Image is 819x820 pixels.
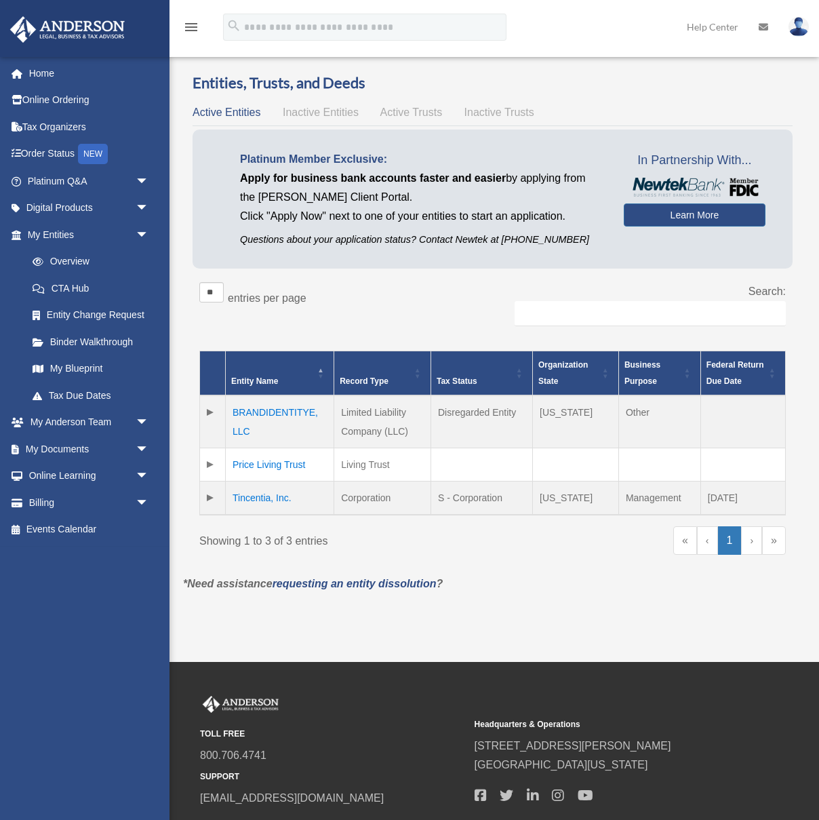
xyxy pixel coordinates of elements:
td: [US_STATE] [533,482,619,515]
th: Business Purpose: Activate to sort [618,351,700,396]
a: Digital Productsarrow_drop_down [9,195,169,222]
i: search [226,18,241,33]
a: Events Calendar [9,516,169,543]
td: [DATE] [700,482,785,515]
small: SUPPORT [200,770,465,784]
span: arrow_drop_down [136,463,163,490]
p: Questions about your application status? Contact Newtek at [PHONE_NUMBER] [240,231,603,248]
span: Inactive Trusts [464,106,534,118]
label: entries per page [228,292,306,304]
a: Online Learningarrow_drop_down [9,463,169,490]
p: Click "Apply Now" next to one of your entities to start an application. [240,207,603,226]
img: NewtekBankLogoSM.png [631,178,759,197]
a: Previous [697,526,718,555]
span: arrow_drop_down [136,489,163,517]
img: Anderson Advisors Platinum Portal [6,16,129,43]
i: menu [183,19,199,35]
a: [EMAIL_ADDRESS][DOMAIN_NAME] [200,792,384,804]
span: In Partnership With... [624,150,765,172]
small: Headquarters & Operations [475,718,740,732]
span: Tax Status [437,376,477,386]
th: Entity Name: Activate to invert sorting [226,351,334,396]
em: *Need assistance ? [183,578,443,589]
a: 1 [718,526,742,555]
span: Organization State [538,360,588,386]
a: Order StatusNEW [9,140,169,168]
a: menu [183,24,199,35]
span: arrow_drop_down [136,435,163,463]
a: CTA Hub [19,275,163,302]
td: Limited Liability Company (LLC) [334,395,431,448]
a: First [673,526,697,555]
span: Apply for business bank accounts faster and easier [240,172,506,184]
th: Tax Status: Activate to sort [431,351,533,396]
a: requesting an entity dissolution [273,578,437,589]
a: Tax Due Dates [19,382,163,409]
p: Platinum Member Exclusive: [240,150,603,169]
span: arrow_drop_down [136,409,163,437]
td: Living Trust [334,448,431,482]
th: Federal Return Due Date: Activate to sort [700,351,785,396]
a: Overview [19,248,156,275]
span: Record Type [340,376,388,386]
td: S - Corporation [431,482,533,515]
span: Active Trusts [380,106,443,118]
a: Binder Walkthrough [19,328,163,355]
a: Learn More [624,203,765,227]
a: My Documentsarrow_drop_down [9,435,169,463]
span: Active Entities [193,106,260,118]
label: Search: [748,286,786,297]
a: Entity Change Request [19,302,163,329]
a: My Anderson Teamarrow_drop_down [9,409,169,436]
th: Record Type: Activate to sort [334,351,431,396]
td: Disregarded Entity [431,395,533,448]
span: Entity Name [231,376,278,386]
span: Federal Return Due Date [706,360,764,386]
td: Management [618,482,700,515]
a: Tax Organizers [9,113,169,140]
div: NEW [78,144,108,164]
h3: Entities, Trusts, and Deeds [193,73,793,94]
td: Tincentia, Inc. [226,482,334,515]
td: Corporation [334,482,431,515]
th: Organization State: Activate to sort [533,351,619,396]
a: Online Ordering [9,87,169,114]
a: 800.706.4741 [200,749,266,761]
img: Anderson Advisors Platinum Portal [200,696,281,714]
a: [GEOGRAPHIC_DATA][US_STATE] [475,759,648,770]
span: Business Purpose [624,360,660,386]
td: [US_STATE] [533,395,619,448]
a: My Blueprint [19,355,163,383]
span: arrow_drop_down [136,168,163,195]
img: User Pic [788,17,809,37]
td: Other [618,395,700,448]
a: Next [741,526,762,555]
a: [STREET_ADDRESS][PERSON_NAME] [475,740,671,751]
a: Home [9,60,169,87]
a: Billingarrow_drop_down [9,489,169,516]
span: arrow_drop_down [136,195,163,222]
a: Platinum Q&Aarrow_drop_down [9,168,169,195]
span: Inactive Entities [283,106,359,118]
td: Price Living Trust [226,448,334,482]
td: BRANDIDENTITYE, LLC [226,395,334,448]
a: Last [762,526,786,555]
a: My Entitiesarrow_drop_down [9,221,163,248]
span: arrow_drop_down [136,221,163,249]
small: TOLL FREE [200,727,465,741]
div: Showing 1 to 3 of 3 entries [199,526,483,551]
p: by applying from the [PERSON_NAME] Client Portal. [240,169,603,207]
